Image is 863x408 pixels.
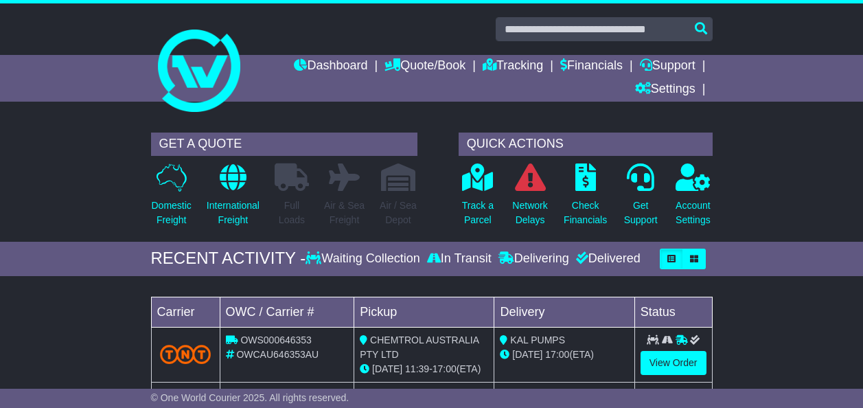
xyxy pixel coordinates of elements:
span: OWS000646353 [240,335,312,345]
span: [DATE] [372,363,402,374]
td: OWC / Carrier # [220,297,354,327]
div: - (ETA) [360,362,488,376]
a: Quote/Book [384,55,465,78]
a: AccountSettings [675,163,711,235]
span: KAL PUMPS [510,335,565,345]
span: 17:00 [433,363,457,374]
a: CheckFinancials [563,163,608,235]
td: Carrier [151,297,220,327]
div: RECENT ACTIVITY - [151,249,306,269]
td: Pickup [354,297,494,327]
p: Air / Sea Depot [380,199,417,227]
span: © One World Courier 2025. All rights reserved. [151,392,349,403]
div: In Transit [424,251,495,267]
span: CHEMTROL AUSTRALIA PTY LTD [360,335,479,360]
span: [DATE] [512,349,542,360]
a: Settings [635,78,695,102]
div: Delivering [495,251,573,267]
span: OWCAU646353AU [236,349,319,360]
div: Waiting Collection [306,251,423,267]
div: QUICK ACTIONS [459,133,713,156]
div: (ETA) [500,348,628,362]
p: Network Delays [512,199,547,227]
p: Check Financials [564,199,607,227]
a: Tracking [483,55,543,78]
img: TNT_Domestic.png [160,345,211,363]
span: 17:00 [545,349,569,360]
p: Full Loads [275,199,309,227]
p: Track a Parcel [462,199,494,227]
a: GetSupport [623,163,658,235]
p: Domestic Freight [152,199,192,227]
div: GET A QUOTE [151,133,417,156]
a: NetworkDelays [511,163,548,235]
td: Status [634,297,712,327]
p: Account Settings [676,199,711,227]
div: Delivered [573,251,641,267]
p: Air & Sea Freight [324,199,365,227]
a: InternationalFreight [206,163,260,235]
a: Support [640,55,695,78]
a: Financials [560,55,623,78]
p: International Freight [207,199,260,227]
a: DomesticFreight [151,163,192,235]
span: 11:39 [405,363,429,374]
p: Get Support [624,199,658,227]
a: Dashboard [294,55,367,78]
a: View Order [641,351,706,375]
td: Delivery [494,297,634,327]
a: Track aParcel [461,163,494,235]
